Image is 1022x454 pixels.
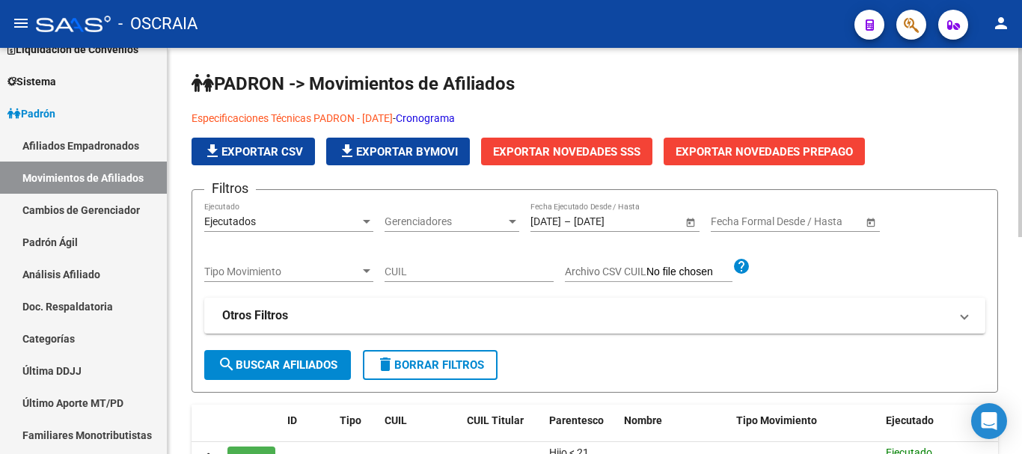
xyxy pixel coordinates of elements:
mat-icon: person [992,14,1010,32]
span: CUIL Titular [467,414,524,426]
datatable-header-cell: CUIL Titular [461,405,543,454]
span: Ejecutados [204,215,256,227]
button: Exportar Novedades SSS [481,138,652,165]
mat-expansion-panel-header: Otros Filtros [204,298,985,334]
p: - [192,110,998,126]
div: Open Intercom Messenger [971,403,1007,439]
a: Especificaciones Técnicas PADRON - [DATE] [192,112,393,124]
span: Padrón [7,105,55,122]
span: Archivo CSV CUIL [565,266,646,277]
span: - OSCRAIA [118,7,198,40]
span: Tipo Movimiento [204,266,360,278]
span: Gerenciadores [385,215,506,228]
span: Sistema [7,73,56,90]
input: Fecha fin [574,215,647,228]
mat-icon: search [218,355,236,373]
datatable-header-cell: CUIL [379,405,461,454]
span: Tipo [340,414,361,426]
mat-icon: file_download [338,142,356,160]
mat-icon: delete [376,355,394,373]
button: Exportar CSV [192,138,315,165]
button: Open calendar [863,214,878,230]
a: Cronograma [396,112,455,124]
datatable-header-cell: Tipo Movimiento [730,405,880,454]
span: ID [287,414,297,426]
button: Exportar Bymovi [326,138,470,165]
datatable-header-cell: Tipo [334,405,379,454]
input: Fecha fin [778,215,851,228]
input: Fecha inicio [530,215,561,228]
mat-icon: menu [12,14,30,32]
span: Exportar Bymovi [338,145,458,159]
button: Buscar Afiliados [204,350,351,380]
span: Exportar Novedades SSS [493,145,640,159]
span: Ejecutado [886,414,934,426]
button: Exportar Novedades Prepago [664,138,865,165]
span: CUIL [385,414,407,426]
strong: Otros Filtros [222,307,288,324]
button: Borrar Filtros [363,350,498,380]
datatable-header-cell: Parentesco [543,405,618,454]
input: Archivo CSV CUIL [646,266,732,279]
input: Fecha inicio [711,215,765,228]
span: Nombre [624,414,662,426]
button: Open calendar [682,214,698,230]
span: Liquidación de Convenios [7,41,138,58]
span: Buscar Afiliados [218,358,337,372]
span: – [564,215,571,228]
mat-icon: file_download [204,142,221,160]
span: PADRON -> Movimientos de Afiliados [192,73,515,94]
span: Exportar CSV [204,145,303,159]
span: Tipo Movimiento [736,414,817,426]
datatable-header-cell: Nombre [618,405,730,454]
span: Exportar Novedades Prepago [676,145,853,159]
datatable-header-cell: Ejecutado [880,405,977,454]
mat-icon: help [732,257,750,275]
datatable-header-cell: ID [281,405,334,454]
span: Borrar Filtros [376,358,484,372]
h3: Filtros [204,178,256,199]
span: Parentesco [549,414,604,426]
